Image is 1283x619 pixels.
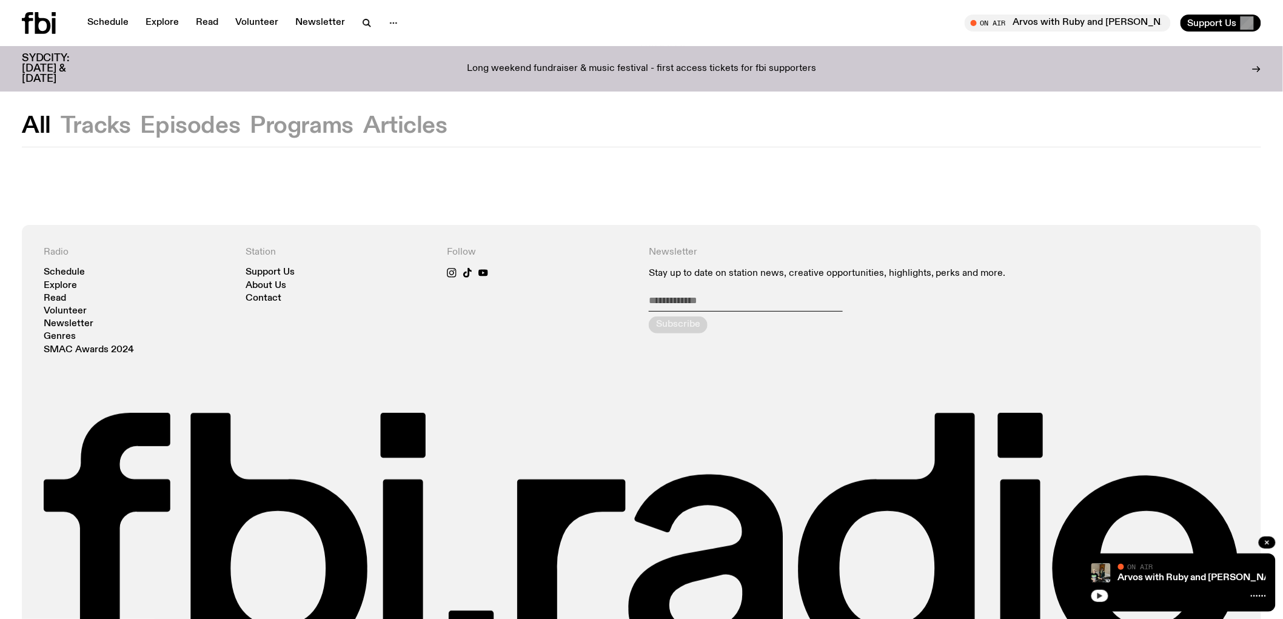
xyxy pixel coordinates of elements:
[44,268,85,277] a: Schedule
[1091,563,1111,583] img: Ruby wears a Collarbones t shirt and pretends to play the DJ decks, Al sings into a pringles can....
[1181,15,1261,32] button: Support Us
[1188,18,1237,28] span: Support Us
[44,247,231,258] h4: Radio
[250,115,353,137] button: Programs
[140,115,240,137] button: Episodes
[246,268,295,277] a: Support Us
[61,115,131,137] button: Tracks
[228,15,286,32] a: Volunteer
[467,64,816,75] p: Long weekend fundraiser & music festival - first access tickets for fbi supporters
[649,268,1037,279] p: Stay up to date on station news, creative opportunities, highlights, perks and more.
[22,115,51,137] button: All
[44,281,77,290] a: Explore
[138,15,186,32] a: Explore
[288,15,352,32] a: Newsletter
[44,332,76,341] a: Genres
[1128,563,1153,570] span: On Air
[363,115,447,137] button: Articles
[246,247,433,258] h4: Station
[649,316,708,333] button: Subscribe
[80,15,136,32] a: Schedule
[44,346,134,355] a: SMAC Awards 2024
[44,307,87,316] a: Volunteer
[649,247,1037,258] h4: Newsletter
[189,15,226,32] a: Read
[246,281,286,290] a: About Us
[246,294,281,303] a: Contact
[22,53,99,84] h3: SYDCITY: [DATE] & [DATE]
[447,247,634,258] h4: Follow
[965,15,1171,32] button: On AirArvos with Ruby and [PERSON_NAME]
[44,294,66,303] a: Read
[44,320,93,329] a: Newsletter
